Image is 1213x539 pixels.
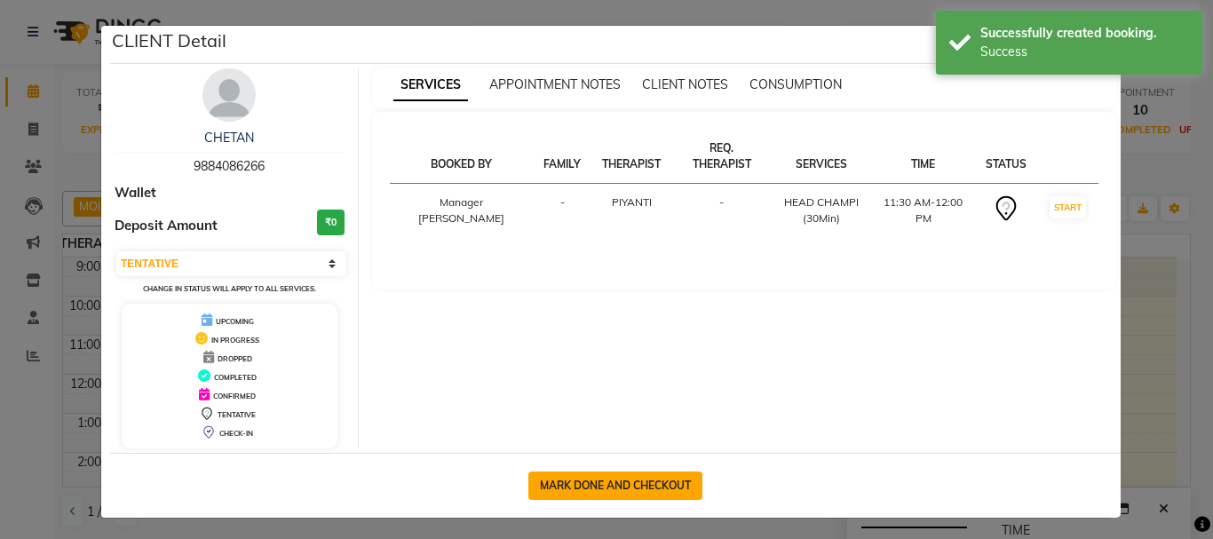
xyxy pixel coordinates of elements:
th: FAMILY [533,130,591,184]
div: Success [980,43,1189,61]
span: Deposit Amount [115,216,218,236]
th: THERAPIST [591,130,671,184]
th: STATUS [975,130,1037,184]
td: Manager [PERSON_NAME] [390,184,534,238]
span: APPOINTMENT NOTES [489,76,621,92]
div: HEAD CHAMPI (30Min) [783,194,861,226]
th: SERVICES [773,130,872,184]
span: CONFIRMED [213,392,256,400]
span: PIYANTI [612,195,652,209]
h3: ₹0 [317,210,345,235]
td: - [533,184,591,238]
th: BOOKED BY [390,130,534,184]
td: 11:30 AM-12:00 PM [871,184,975,238]
span: IN PROGRESS [211,336,259,345]
h5: CLIENT Detail [112,28,226,54]
button: START [1050,196,1086,218]
span: 9884086266 [194,158,265,174]
span: UPCOMING [216,317,254,326]
span: DROPPED [218,354,252,363]
a: CHETAN [204,130,254,146]
img: avatar [202,68,256,122]
td: - [671,184,772,238]
span: COMPLETED [214,373,257,382]
span: TENTATIVE [218,410,256,419]
span: Wallet [115,183,156,203]
button: MARK DONE AND CHECKOUT [528,472,702,500]
div: Successfully created booking. [980,24,1189,43]
span: SERVICES [393,69,468,101]
th: TIME [871,130,975,184]
span: CLIENT NOTES [642,76,728,92]
span: CHECK-IN [219,429,253,438]
small: CHANGE IN STATUS WILL APPLY TO ALL SERVICES. [143,284,316,293]
th: REQ. THERAPIST [671,130,772,184]
span: CONSUMPTION [749,76,842,92]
